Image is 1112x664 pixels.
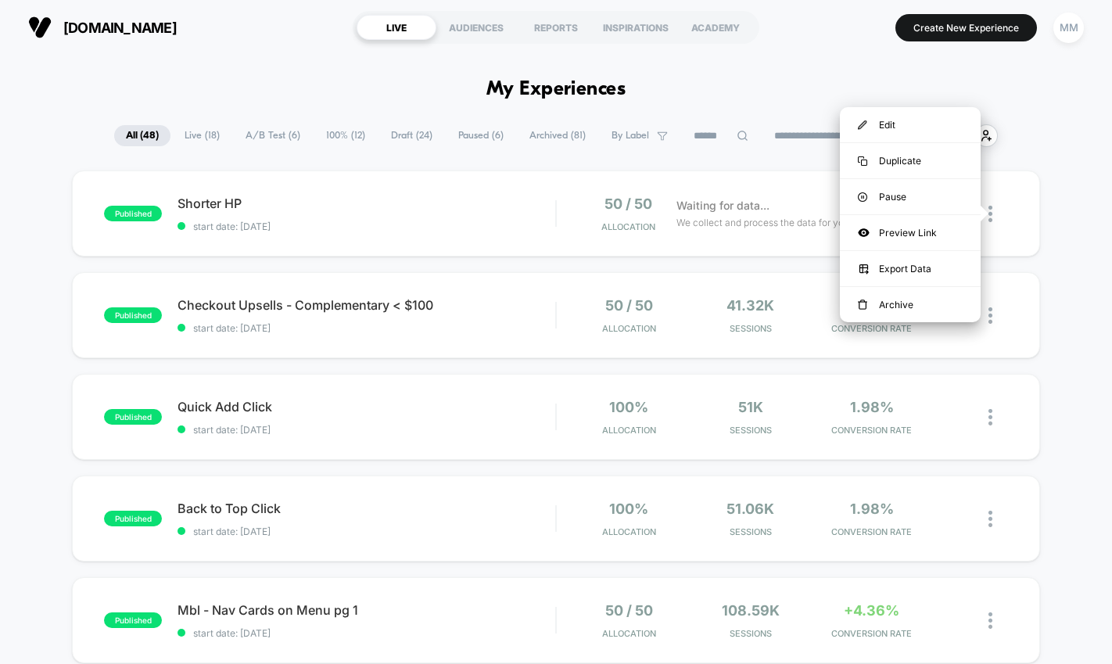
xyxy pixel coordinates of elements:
[988,409,992,425] img: close
[722,602,780,619] span: 108.59k
[988,206,992,222] img: close
[602,425,656,436] span: Allocation
[858,300,867,310] img: menu
[178,399,555,415] span: Quick Add Click
[815,425,928,436] span: CONVERSION RATE
[173,125,231,146] span: Live ( 18 )
[104,307,162,323] span: published
[178,602,555,618] span: Mbl - Nav Cards on Menu pg 1
[104,206,162,221] span: published
[605,602,653,619] span: 50 / 50
[738,399,763,415] span: 51k
[694,526,807,537] span: Sessions
[63,20,177,36] span: [DOMAIN_NAME]
[815,323,928,334] span: CONVERSION RATE
[486,78,626,101] h1: My Experiences
[379,125,444,146] span: Draft ( 24 )
[104,409,162,425] span: published
[602,526,656,537] span: Allocation
[23,15,181,40] button: [DOMAIN_NAME]
[850,399,894,415] span: 1.98%
[694,425,807,436] span: Sessions
[858,120,867,130] img: menu
[447,125,515,146] span: Paused ( 6 )
[609,399,648,415] span: 100%
[178,526,555,537] span: start date: [DATE]
[858,192,867,202] img: menu
[676,15,755,40] div: ACADEMY
[605,297,653,314] span: 50 / 50
[840,215,981,250] div: Preview Link
[988,612,992,629] img: close
[114,125,170,146] span: All ( 48 )
[840,287,981,322] div: Archive
[436,15,516,40] div: AUDIENCES
[726,501,774,517] span: 51.06k
[518,125,597,146] span: Archived ( 81 )
[104,511,162,526] span: published
[602,323,656,334] span: Allocation
[815,526,928,537] span: CONVERSION RATE
[604,196,652,212] span: 50 / 50
[840,251,981,286] div: Export Data
[314,125,377,146] span: 100% ( 12 )
[178,196,555,211] span: Shorter HP
[850,501,894,517] span: 1.98%
[676,197,769,214] span: Waiting for data...
[601,221,655,232] span: Allocation
[612,130,649,142] span: By Label
[357,15,436,40] div: LIVE
[895,14,1037,41] button: Create New Experience
[596,15,676,40] div: INSPIRATIONS
[844,602,899,619] span: +4.36%
[28,16,52,39] img: Visually logo
[234,125,312,146] span: A/B Test ( 6 )
[602,628,656,639] span: Allocation
[988,511,992,527] img: close
[609,501,648,517] span: 100%
[840,143,981,178] div: Duplicate
[726,297,774,314] span: 41.32k
[178,424,555,436] span: start date: [DATE]
[840,179,981,214] div: Pause
[694,628,807,639] span: Sessions
[694,323,807,334] span: Sessions
[178,297,555,313] span: Checkout Upsells - Complementary < $100
[815,628,928,639] span: CONVERSION RATE
[1053,13,1084,43] div: MM
[858,156,867,166] img: menu
[178,221,555,232] span: start date: [DATE]
[516,15,596,40] div: REPORTS
[178,322,555,334] span: start date: [DATE]
[988,307,992,324] img: close
[178,501,555,516] span: Back to Top Click
[104,612,162,628] span: published
[1049,12,1089,44] button: MM
[840,107,981,142] div: Edit
[178,627,555,639] span: start date: [DATE]
[676,215,849,230] span: We collect and process the data for you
